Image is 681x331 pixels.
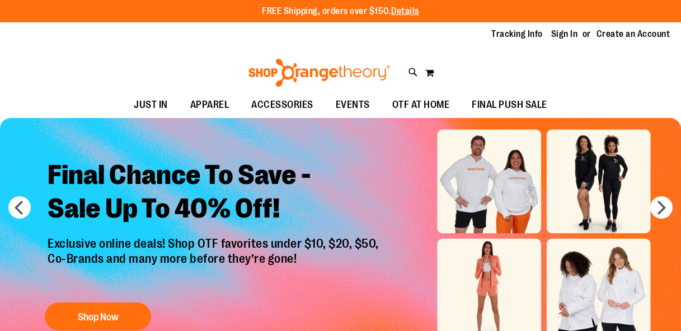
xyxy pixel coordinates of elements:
button: Shop Now [45,302,151,330]
p: FREE Shipping, orders over $150. [262,5,419,18]
h2: Final Chance To Save - Sale Up To 40% Off! [39,150,390,237]
span: FINAL PUSH SALE [472,92,547,117]
a: FINAL PUSH SALE [461,92,558,118]
span: APPAREL [190,92,229,117]
img: Shop Orangetheory [247,59,392,87]
span: OTF AT HOME [392,92,450,117]
span: ACCESSORIES [251,92,313,117]
span: EVENTS [336,92,370,117]
a: ACCESSORIES [240,92,325,118]
a: EVENTS [325,92,381,118]
span: JUST IN [134,92,168,117]
a: JUST IN [123,92,179,118]
a: APPAREL [179,92,241,118]
a: Sign In [551,28,578,40]
a: Details [391,6,419,16]
button: next [650,196,673,219]
p: Exclusive online deals! Shop OTF favorites under $10, $20, $50, Co-Brands and many more before th... [39,237,390,291]
a: OTF AT HOME [381,92,461,118]
a: Tracking Info [491,28,543,40]
button: prev [8,196,31,219]
a: Create an Account [597,28,670,40]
